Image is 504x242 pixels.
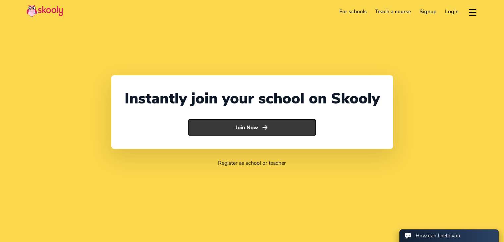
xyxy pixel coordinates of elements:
a: For schools [335,6,371,17]
a: Teach a course [371,6,415,17]
div: Instantly join your school on Skooly [125,89,380,109]
img: Skooly [27,4,63,17]
button: menu outline [468,6,477,17]
a: Login [441,6,463,17]
a: Signup [415,6,441,17]
ion-icon: arrow forward outline [261,124,268,131]
a: Register as school or teacher [218,159,286,167]
button: Join Nowarrow forward outline [188,119,316,136]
